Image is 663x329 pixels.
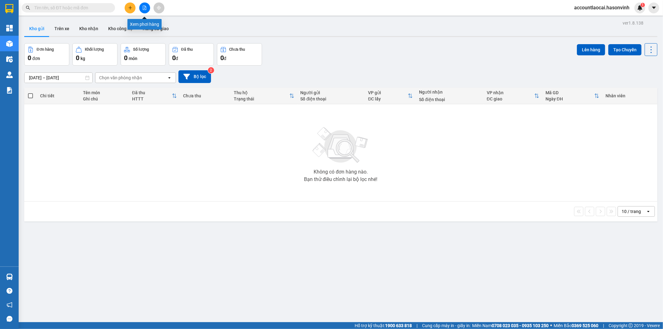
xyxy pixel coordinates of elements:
[167,75,172,80] svg: open
[422,322,471,329] span: Cung cấp máy in - giấy in:
[542,88,602,104] th: Toggle SortBy
[572,323,598,328] strong: 0369 525 060
[128,6,132,10] span: plus
[577,44,605,55] button: Lên hàng
[472,322,549,329] span: Miền Nam
[133,47,149,52] div: Số lượng
[365,88,416,104] th: Toggle SortBy
[224,56,226,61] span: đ
[301,90,362,95] div: Người gửi
[103,21,138,36] button: Kho công nợ
[37,47,54,52] div: Đơn hàng
[49,21,74,36] button: Trên xe
[83,96,126,101] div: Ghi chú
[28,54,31,62] span: 0
[7,288,12,294] span: question-circle
[7,316,12,322] span: message
[25,73,92,83] input: Select a date range.
[608,44,642,55] button: Tạo Chuyến
[301,96,362,101] div: Số điện thoại
[648,2,659,13] button: caret-down
[651,5,657,11] span: caret-down
[646,209,651,214] svg: open
[178,70,211,83] button: Bộ lọc
[487,96,534,101] div: ĐC giao
[83,90,126,95] div: Tên món
[121,43,166,66] button: Số lượng0món
[208,67,214,73] sup: 2
[622,208,641,215] div: 10 / trang
[85,47,104,52] div: Khối lượng
[419,90,481,95] div: Người nhận
[169,43,214,66] button: Đã thu0đ
[6,56,13,63] img: warehouse-icon
[217,43,262,66] button: Chưa thu0đ
[142,6,147,10] span: file-add
[492,323,549,328] strong: 0708 023 035 - 0935 103 250
[550,324,552,327] span: ⚪️
[6,274,13,280] img: warehouse-icon
[487,90,534,95] div: VP nhận
[32,56,40,61] span: đơn
[417,322,417,329] span: |
[623,20,643,26] div: ver 1.8.138
[637,5,643,11] img: icon-new-feature
[132,90,172,95] div: Đã thu
[5,4,13,13] img: logo-vxr
[314,169,368,174] div: Không có đơn hàng nào.
[154,2,164,13] button: aim
[605,93,654,98] div: Nhân viên
[310,123,372,167] img: svg+xml;base64,PHN2ZyBjbGFzcz0ibGlzdC1wbHVnX19zdmciIHhtbG5zPSJodHRwOi8vd3d3LnczLm9yZy8yMDAwL3N2Zy...
[641,3,645,7] sup: 1
[6,40,13,47] img: warehouse-icon
[234,90,289,95] div: Thu hộ
[603,322,604,329] span: |
[6,25,13,31] img: dashboard-icon
[24,43,69,66] button: Đơn hàng0đơn
[546,96,594,101] div: Ngày ĐH
[569,4,634,12] span: accountlaocai.hasonvinh
[172,54,176,62] span: 0
[99,75,142,81] div: Chọn văn phòng nhận
[124,54,127,62] span: 0
[157,6,161,10] span: aim
[26,6,30,10] span: search
[234,96,289,101] div: Trạng thái
[368,96,408,101] div: ĐC lấy
[231,88,297,104] th: Toggle SortBy
[304,177,377,182] div: Bạn thử điều chỉnh lại bộ lọc nhé!
[355,322,412,329] span: Hỗ trợ kỹ thuật:
[419,97,481,102] div: Số điện thoại
[484,88,542,104] th: Toggle SortBy
[368,90,408,95] div: VP gửi
[220,54,224,62] span: 0
[139,2,150,13] button: file-add
[554,322,598,329] span: Miền Bắc
[176,56,178,61] span: đ
[74,21,103,36] button: Kho nhận
[24,21,49,36] button: Kho gửi
[385,323,412,328] strong: 1900 633 818
[229,47,245,52] div: Chưa thu
[129,56,137,61] span: món
[181,47,193,52] div: Đã thu
[76,54,79,62] span: 0
[129,88,180,104] th: Toggle SortBy
[40,93,77,98] div: Chi tiết
[81,56,85,61] span: kg
[6,72,13,78] img: warehouse-icon
[628,323,633,328] span: copyright
[125,2,136,13] button: plus
[138,21,174,36] button: Hàng đã giao
[132,96,172,101] div: HTTT
[6,87,13,94] img: solution-icon
[34,4,108,11] input: Tìm tên, số ĐT hoặc mã đơn
[183,93,228,98] div: Chưa thu
[546,90,594,95] div: Mã GD
[642,3,644,7] span: 1
[72,43,117,66] button: Khối lượng0kg
[7,302,12,308] span: notification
